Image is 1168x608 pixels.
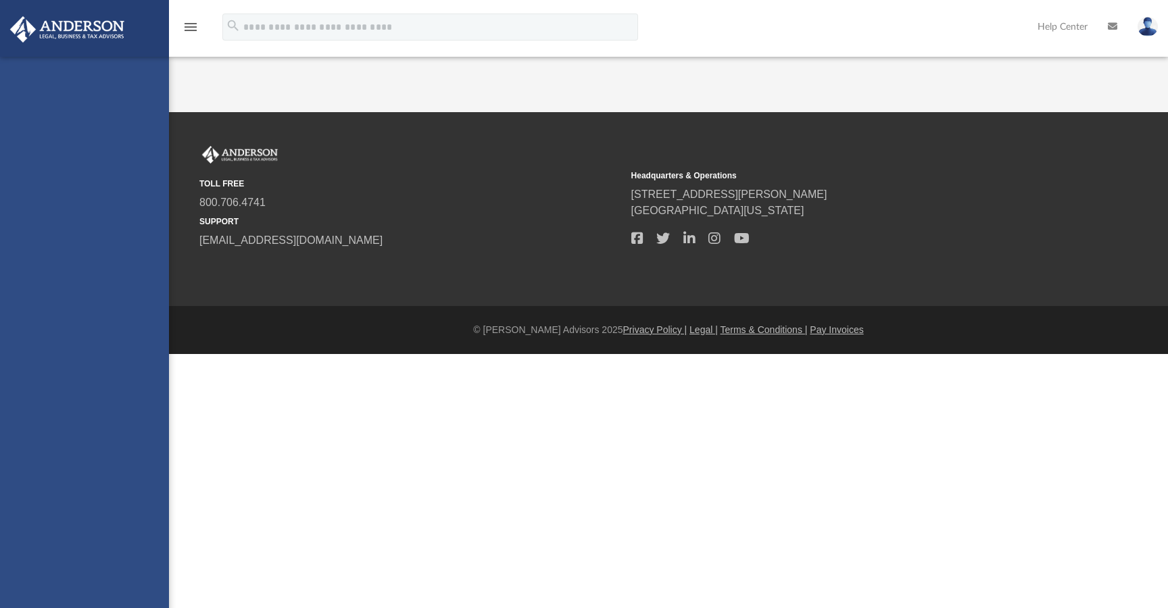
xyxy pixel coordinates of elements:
[6,16,128,43] img: Anderson Advisors Platinum Portal
[689,324,718,335] a: Legal |
[631,170,1054,182] small: Headquarters & Operations
[623,324,687,335] a: Privacy Policy |
[226,18,241,33] i: search
[169,323,1168,337] div: © [PERSON_NAME] Advisors 2025
[182,26,199,35] a: menu
[199,234,383,246] a: [EMAIL_ADDRESS][DOMAIN_NAME]
[721,324,808,335] a: Terms & Conditions |
[199,216,622,228] small: SUPPORT
[631,205,804,216] a: [GEOGRAPHIC_DATA][US_STATE]
[631,188,827,200] a: [STREET_ADDRESS][PERSON_NAME]
[1138,17,1158,36] img: User Pic
[199,197,266,208] a: 800.706.4741
[182,19,199,35] i: menu
[199,178,622,190] small: TOLL FREE
[810,324,863,335] a: Pay Invoices
[199,146,281,163] img: Anderson Advisors Platinum Portal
